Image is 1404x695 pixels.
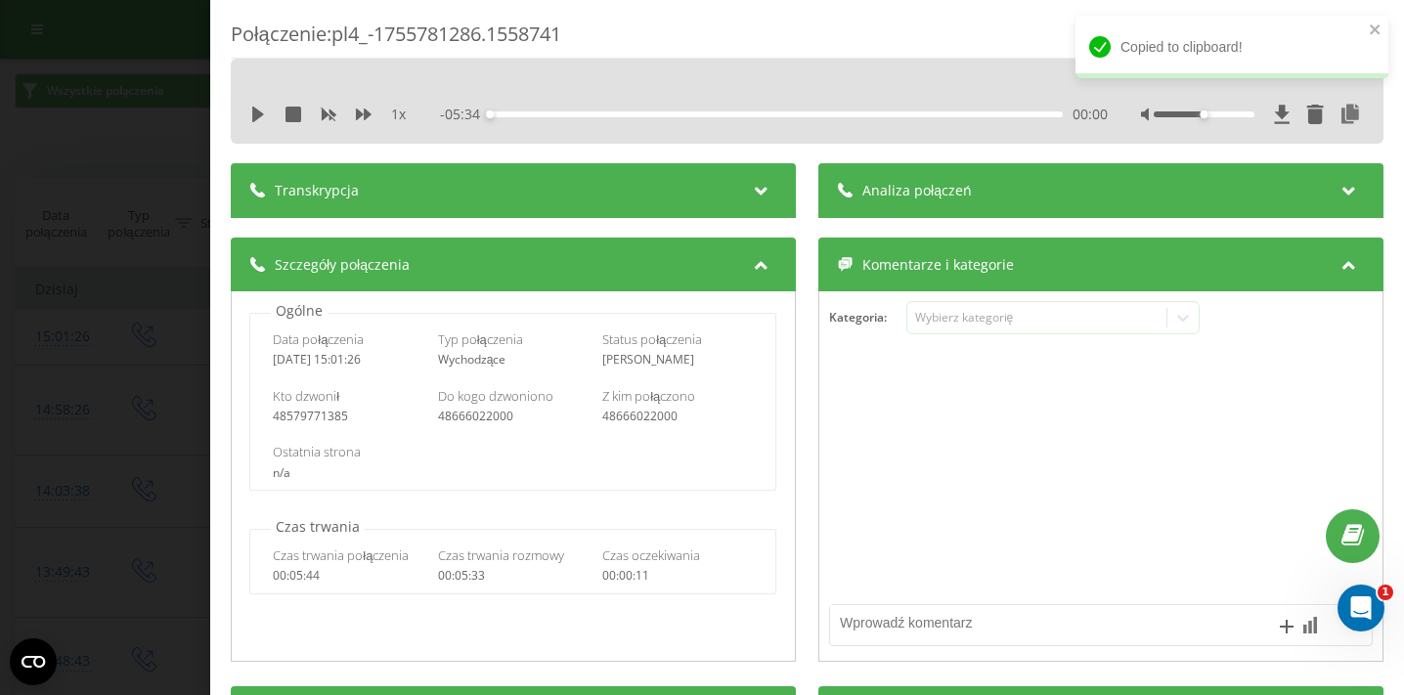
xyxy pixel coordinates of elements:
[440,105,490,124] span: - 05:34
[1075,16,1388,78] div: Copied to clipboard!
[486,110,494,118] div: Accessibility label
[274,546,410,564] span: Czas trwania połączenia
[275,255,410,275] span: Szczegóły połączenia
[1369,22,1382,40] button: close
[603,330,703,348] span: Status połączenia
[271,517,365,537] p: Czas trwania
[274,410,424,423] div: 48579771385
[231,21,1383,59] div: Połączenie : pl4_-1755781286.1558741
[274,353,424,367] div: [DATE] 15:01:26
[438,330,523,348] span: Typ połączenia
[603,387,696,405] span: Z kim połączono
[10,638,57,685] button: Open CMP widget
[1378,585,1393,600] span: 1
[438,351,506,368] span: Wychodzące
[830,311,907,325] h4: Kategoria :
[1201,110,1208,118] div: Accessibility label
[438,569,589,583] div: 00:05:33
[274,330,365,348] span: Data połączenia
[863,255,1015,275] span: Komentarze i kategorie
[1338,585,1384,631] iframe: Intercom live chat
[863,181,973,200] span: Analiza połączeń
[274,569,424,583] div: 00:05:44
[603,546,701,564] span: Czas oczekiwania
[438,410,589,423] div: 48666022000
[915,310,1160,326] div: Wybierz kategorię
[603,410,754,423] div: 48666022000
[1073,105,1108,124] span: 00:00
[275,181,359,200] span: Transkrypcja
[603,351,695,368] span: [PERSON_NAME]
[438,546,564,564] span: Czas trwania rozmowy
[274,443,362,460] span: Ostatnia strona
[438,387,553,405] span: Do kogo dzwoniono
[274,466,754,480] div: n/a
[391,105,406,124] span: 1 x
[603,569,754,583] div: 00:00:11
[274,387,340,405] span: Kto dzwonił
[271,301,328,321] p: Ogólne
